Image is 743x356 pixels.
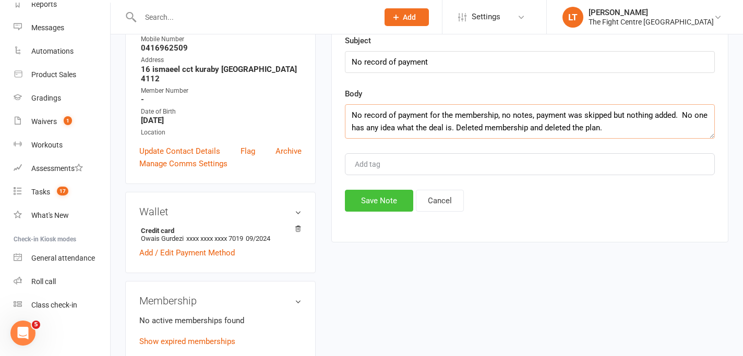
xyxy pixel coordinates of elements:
[14,157,110,180] a: Assessments
[31,70,76,79] div: Product Sales
[139,314,302,327] p: No active memberships found
[139,247,235,259] a: Add / Edit Payment Method
[354,158,390,170] input: Add tag
[141,95,302,104] strong: -
[31,254,95,262] div: General attendance
[14,110,110,133] a: Waivers 1
[31,47,74,55] div: Automations
[31,141,63,149] div: Workouts
[139,225,302,244] li: Owais Gurdezi
[14,180,110,204] a: Tasks 17
[141,43,302,53] strong: 0416962509
[141,107,302,117] div: Date of Birth
[416,190,464,212] button: Cancel
[139,206,302,217] h3: Wallet
[141,116,302,125] strong: [DATE]
[345,88,362,100] label: Body
[241,145,255,157] a: Flag
[64,116,72,125] span: 1
[31,94,61,102] div: Gradings
[141,86,302,96] div: Member Number
[139,145,220,157] a: Update Contact Details
[14,204,110,227] a: What's New
[31,23,64,32] div: Messages
[31,117,57,126] div: Waivers
[14,87,110,110] a: Gradings
[31,211,69,219] div: What's New
[32,321,40,329] span: 5
[141,55,302,65] div: Address
[137,10,371,24] input: Search...
[14,270,110,293] a: Roll call
[139,337,235,346] a: Show expired memberships
[562,7,583,28] div: LT
[139,157,227,170] a: Manage Comms Settings
[14,293,110,317] a: Class kiosk mode
[589,17,714,27] div: The Fight Centre [GEOGRAPHIC_DATA]
[141,34,302,44] div: Mobile Number
[345,104,715,139] textarea: No record of payment for the membership, no notes, payment was skipped but nothing added. No one ...
[14,133,110,157] a: Workouts
[246,235,270,242] span: 09/2024
[141,128,302,138] div: Location
[141,65,302,83] strong: 16 ismaeel cct kuraby [GEOGRAPHIC_DATA] 4112
[385,8,429,26] button: Add
[14,16,110,40] a: Messages
[589,8,714,17] div: [PERSON_NAME]
[31,164,83,173] div: Assessments
[139,295,302,306] h3: Membership
[345,51,715,73] input: optional
[14,40,110,63] a: Automations
[186,235,243,242] span: xxxx xxxx xxxx 7019
[10,321,35,346] iframe: Intercom live chat
[14,63,110,87] a: Product Sales
[31,188,50,196] div: Tasks
[14,247,110,270] a: General attendance kiosk mode
[345,190,413,212] button: Save Note
[31,277,56,286] div: Roll call
[345,34,371,47] label: Subject
[275,145,302,157] a: Archive
[141,227,296,235] strong: Credit card
[472,5,500,29] span: Settings
[403,13,416,21] span: Add
[57,187,68,195] span: 17
[31,301,77,309] div: Class check-in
